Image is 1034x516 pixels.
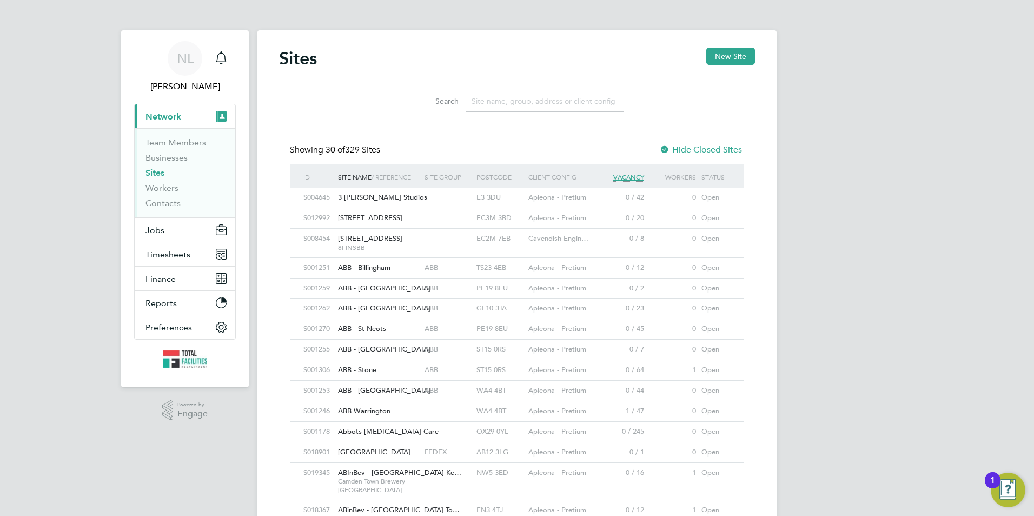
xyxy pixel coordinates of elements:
[647,381,699,401] div: 0
[134,80,236,93] span: Nicola Lawrence
[595,422,647,442] div: 0 / 245
[145,298,177,308] span: Reports
[134,41,236,93] a: NL[PERSON_NAME]
[372,173,411,181] span: / Reference
[647,422,699,442] div: 0
[135,104,235,128] button: Network
[699,360,733,380] div: Open
[647,208,699,228] div: 0
[991,473,1025,507] button: Open Resource Center, 1 new notification
[528,447,586,457] span: Apleona - Pretium
[425,263,438,272] span: ABB
[135,291,235,315] button: Reports
[699,422,733,442] div: Open
[699,340,733,360] div: Open
[301,187,733,196] a: S0046453 [PERSON_NAME] Studios E3 3DUApleona - Pretium0 / 420Open
[647,319,699,339] div: 0
[647,360,699,380] div: 1
[301,229,335,249] div: S008454
[699,188,733,208] div: Open
[699,164,733,189] div: Status
[595,208,647,228] div: 0 / 20
[474,401,526,421] div: WA4 4BT
[528,345,586,354] span: Apleona - Pretium
[145,225,164,235] span: Jobs
[301,319,733,328] a: S001270ABB - St Neots ABBPE19 8EUApleona - Pretium0 / 450Open
[301,339,733,348] a: S001255ABB - [GEOGRAPHIC_DATA] ABBST15 0RSApleona - Pretium0 / 70Open
[338,345,430,354] span: ABB - [GEOGRAPHIC_DATA]
[301,319,335,339] div: S001270
[699,381,733,401] div: Open
[422,164,474,189] div: Site Group
[338,213,402,222] span: [STREET_ADDRESS]
[595,299,647,319] div: 0 / 23
[647,340,699,360] div: 0
[647,258,699,278] div: 0
[528,505,586,514] span: Apleona - Pretium
[135,218,235,242] button: Jobs
[279,48,317,69] h2: Sites
[145,322,192,333] span: Preferences
[301,360,733,369] a: S001306ABB - Stone ABBST15 0RSApleona - Pretium0 / 641Open
[699,299,733,319] div: Open
[474,319,526,339] div: PE19 8EU
[474,360,526,380] div: ST15 0RS
[647,164,699,189] div: Workers
[326,144,345,155] span: 30 of
[301,442,733,451] a: S018901[GEOGRAPHIC_DATA] FEDEXAB12 3LGApleona - Pretium0 / 10Open
[474,340,526,360] div: ST15 0RS
[338,468,461,477] span: ABInBev - [GEOGRAPHIC_DATA] Ke…
[990,480,995,494] div: 1
[647,442,699,462] div: 0
[135,315,235,339] button: Preferences
[301,257,733,267] a: S001251ABB - Billingham ABBTS23 4EBApleona - Pretium0 / 120Open
[290,144,382,156] div: Showing
[474,463,526,483] div: NW5 3ED
[699,463,733,483] div: Open
[699,401,733,421] div: Open
[474,422,526,442] div: OX29 0YL
[699,279,733,299] div: Open
[706,48,755,65] button: New Site
[474,188,526,208] div: E3 3DU
[595,188,647,208] div: 0 / 42
[595,319,647,339] div: 0 / 45
[474,164,526,189] div: Postcode
[301,500,733,509] a: S018367ABinBev - [GEOGRAPHIC_DATA] To… EN3 4TJApleona - Pretium0 / 121Open
[145,249,190,260] span: Timesheets
[528,213,586,222] span: Apleona - Pretium
[425,283,438,293] span: ABB
[474,229,526,249] div: EC2M 7EB
[301,228,733,237] a: S008454[STREET_ADDRESS] 8FINSBBEC2M 7EBCavendish Engin…0 / 80Open
[145,111,181,122] span: Network
[301,442,335,462] div: S018901
[177,51,194,65] span: NL
[145,137,206,148] a: Team Members
[326,144,380,155] span: 329 Sites
[528,365,586,374] span: Apleona - Pretium
[301,421,733,431] a: S001178Abbots [MEDICAL_DATA] Care OX29 0YLApleona - Pretium0 / 2450Open
[613,173,644,182] span: Vacancy
[528,427,586,436] span: Apleona - Pretium
[301,188,335,208] div: S004645
[338,234,402,243] span: [STREET_ADDRESS]
[145,183,178,193] a: Workers
[301,381,335,401] div: S001253
[425,447,447,457] span: FEDEX
[338,505,460,514] span: ABinBev - [GEOGRAPHIC_DATA] To…
[474,442,526,462] div: AB12 3LG
[647,401,699,421] div: 0
[474,299,526,319] div: GL10 3TA
[647,463,699,483] div: 1
[528,193,586,202] span: Apleona - Pretium
[474,279,526,299] div: PE19 8EU
[301,279,335,299] div: S001259
[595,381,647,401] div: 0 / 44
[595,340,647,360] div: 0 / 7
[301,380,733,389] a: S001253ABB - [GEOGRAPHIC_DATA] ABBWA4 4BTApleona - Pretium0 / 440Open
[301,208,335,228] div: S012992
[595,258,647,278] div: 0 / 12
[145,168,164,178] a: Sites
[177,409,208,419] span: Engage
[595,463,647,483] div: 0 / 16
